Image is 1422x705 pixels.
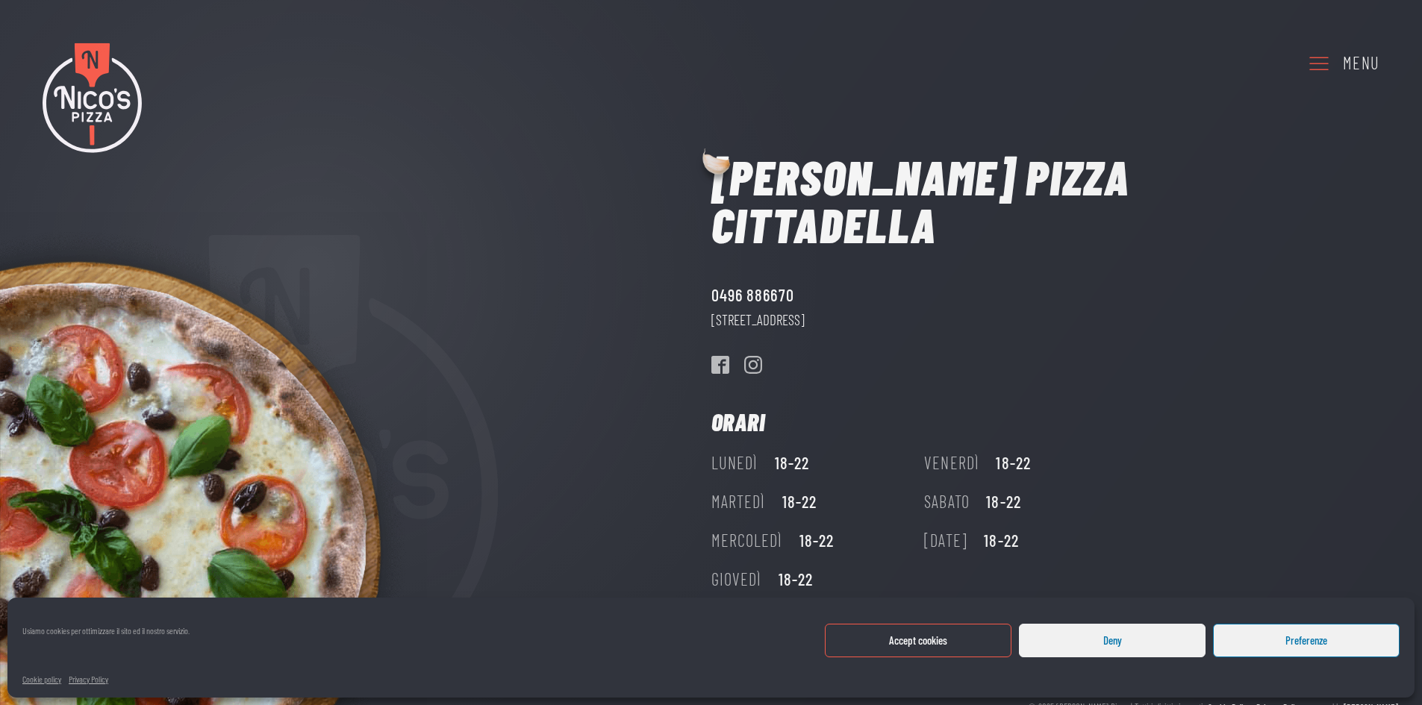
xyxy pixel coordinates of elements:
[711,450,758,477] div: Lunedì
[996,450,1031,477] div: 18-22
[984,527,1019,554] div: 18-22
[711,410,766,433] h2: Orari
[22,672,61,686] a: Cookie policy
[782,489,817,516] div: 18-22
[986,489,1021,516] div: 18-22
[825,624,1011,657] button: Accept cookies
[1213,624,1400,657] button: Preferenze
[1343,50,1379,77] div: Menu
[1307,43,1379,84] a: Menu
[711,527,783,554] div: Mercoledì
[711,489,766,516] div: Martedì
[711,309,805,332] a: [STREET_ADDRESS]
[22,624,190,654] div: Usiamo cookies per ottimizzare il sito ed il nostro servizio.
[1019,624,1206,657] button: Deny
[924,527,967,554] div: [DATE]
[43,43,142,153] img: Nico's Pizza Logo Colori
[775,450,810,477] div: 18-22
[799,527,835,554] div: 18-22
[711,566,762,593] div: Giovedì
[779,566,814,593] div: 18-22
[924,450,979,477] div: Venerdì
[69,672,108,686] a: Privacy Policy
[711,282,794,309] a: 0496 886670
[711,153,1138,248] h1: [PERSON_NAME] Pizza Cittadella
[924,489,970,516] div: Sabato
